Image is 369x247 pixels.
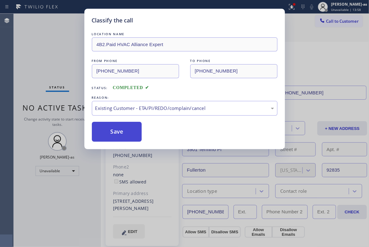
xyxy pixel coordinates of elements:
[92,64,179,78] input: From phone
[92,122,142,142] button: Save
[92,94,277,101] div: REASON:
[95,105,274,112] div: Existing Customer - ETA/PI/REDO/complain/cancel
[92,58,179,64] div: FROM PHONE
[92,86,108,90] span: Status:
[113,85,149,90] span: COMPLETED
[92,31,277,37] div: LOCATION NAME
[92,16,133,25] h5: Classify the call
[190,58,277,64] div: TO PHONE
[190,64,277,78] input: To phone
